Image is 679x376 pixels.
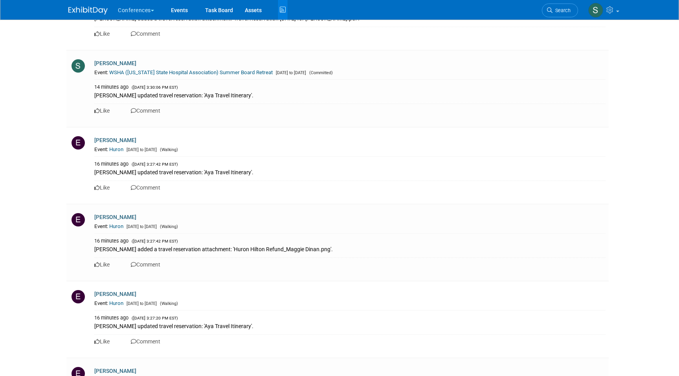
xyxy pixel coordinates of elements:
[94,31,110,37] a: Like
[94,214,136,220] a: [PERSON_NAME]
[94,238,128,244] span: 16 minutes ago
[125,147,157,152] span: [DATE] to [DATE]
[552,7,571,13] span: Search
[131,338,160,345] a: Comment
[109,146,123,152] a: Huron
[94,261,110,268] a: Like
[94,60,136,66] a: [PERSON_NAME]
[131,184,160,191] a: Comment
[130,85,178,90] span: ([DATE] 3:30:06 PM EST)
[130,316,178,321] span: ([DATE] 3:27:20 PM EST)
[94,137,136,143] a: [PERSON_NAME]
[72,136,85,150] img: E.jpg
[94,223,108,229] span: Event:
[588,3,603,18] img: Sophie Buffo
[109,300,123,306] a: Huron
[158,224,178,229] span: (Walking)
[94,315,128,321] span: 16 minutes ago
[131,261,160,268] a: Comment
[72,59,85,73] img: S.jpg
[109,223,123,229] a: Huron
[94,161,128,167] span: 16 minutes ago
[94,338,110,345] a: Like
[94,245,606,253] div: [PERSON_NAME] added a travel reservation attachment: 'Huron Hilton Refund_Maggie Dinan.png'.
[130,162,178,167] span: ([DATE] 3:27:42 PM EST)
[109,69,273,75] a: WSHA ([US_STATE] State Hospital Association) Summer Board Retreat
[307,70,333,75] span: (Committed)
[94,146,108,152] span: Event:
[94,108,110,114] a: Like
[68,7,108,15] img: ExhibitDay
[274,70,306,75] span: [DATE] to [DATE]
[94,184,110,191] a: Like
[158,147,178,152] span: (Walking)
[94,91,606,99] div: [PERSON_NAME] updated travel reservation: 'Aya Travel Itinerary'.
[94,291,136,297] a: [PERSON_NAME]
[131,31,160,37] a: Comment
[542,4,578,17] a: Search
[72,213,85,226] img: E.jpg
[94,69,108,75] span: Event:
[94,300,108,306] span: Event:
[94,321,606,330] div: [PERSON_NAME] updated travel reservation: 'Aya Travel Itinerary'.
[94,368,136,374] a: [PERSON_NAME]
[72,290,85,303] img: E.jpg
[130,239,178,244] span: ([DATE] 3:27:42 PM EST)
[94,84,128,90] span: 14 minutes ago
[158,301,178,306] span: (Walking)
[125,301,157,306] span: [DATE] to [DATE]
[131,108,160,114] a: Comment
[94,168,606,176] div: [PERSON_NAME] updated travel reservation: 'Aya Travel Itinerary'.
[125,224,157,229] span: [DATE] to [DATE]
